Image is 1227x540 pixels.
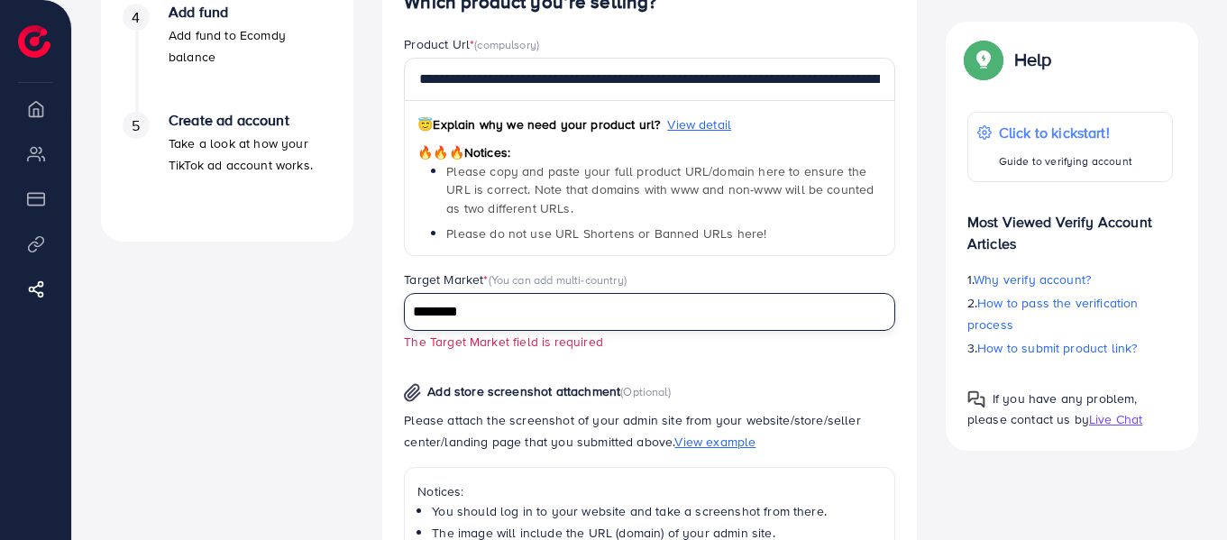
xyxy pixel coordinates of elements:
label: Target Market [404,270,627,288]
span: How to submit product link? [977,339,1137,357]
h4: Add fund [169,4,332,21]
iframe: Chat [1150,459,1213,526]
p: Click to kickstart! [999,122,1132,143]
span: (compulsory) [474,36,539,52]
p: Add fund to Ecomdy balance [169,24,332,68]
img: Popup guide [967,390,985,408]
div: Search for option [404,293,895,330]
li: Add fund [101,4,353,112]
span: Explain why we need your product url? [417,115,660,133]
span: If you have any problem, please contact us by [967,389,1138,428]
li: Create ad account [101,112,353,220]
span: Please do not use URL Shortens or Banned URLs here! [446,224,766,243]
span: Live Chat [1089,410,1142,428]
p: 3. [967,337,1173,359]
p: Guide to verifying account [999,151,1132,172]
img: logo [18,25,50,58]
span: 5 [132,115,140,136]
p: Notices: [417,481,882,502]
span: View detail [667,115,731,133]
p: 1. [967,269,1173,290]
span: 😇 [417,115,433,133]
p: 2. [967,292,1173,335]
li: You should log in to your website and take a screenshot from there. [432,502,882,520]
span: Please copy and paste your full product URL/domain here to ensure the URL is correct. Note that d... [446,162,874,217]
span: Add store screenshot attachment [427,382,620,400]
h4: Create ad account [169,112,332,129]
p: Please attach the screenshot of your admin site from your website/store/seller center/landing pag... [404,409,895,453]
span: View example [674,433,755,451]
label: Product Url [404,35,539,53]
span: 4 [132,7,140,28]
p: Most Viewed Verify Account Articles [967,197,1173,254]
img: Popup guide [967,43,1000,76]
small: The Target Market field is required [404,333,603,350]
span: Why verify account? [974,270,1091,288]
p: Take a look at how your TikTok ad account works. [169,133,332,176]
span: (Optional) [620,383,671,399]
span: 🔥🔥🔥 [417,143,463,161]
span: (You can add multi-country) [489,271,627,288]
span: How to pass the verification process [967,294,1139,334]
img: img [404,383,421,402]
input: Search for option [407,298,872,326]
p: Help [1014,49,1052,70]
span: Notices: [417,143,510,161]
